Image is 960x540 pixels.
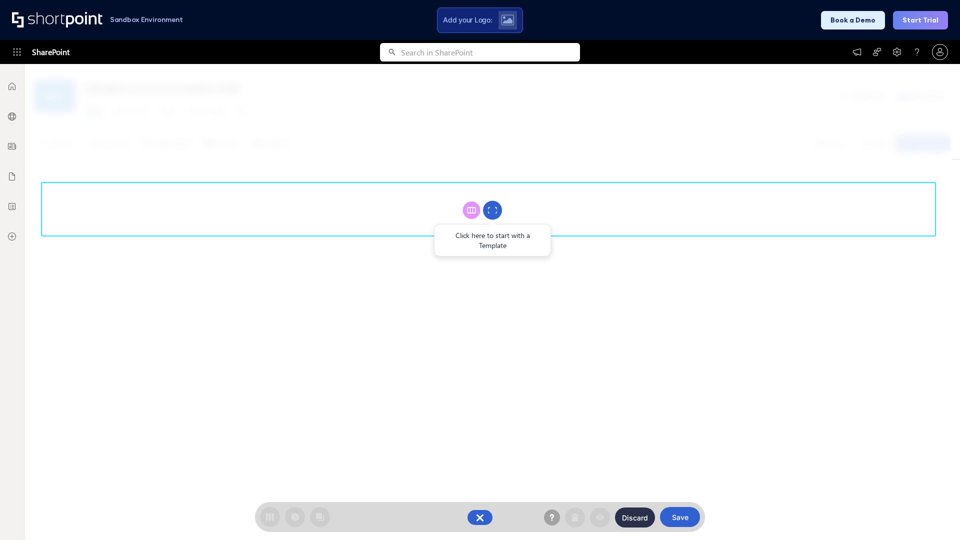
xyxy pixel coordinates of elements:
[660,507,700,527] button: Save
[443,15,492,24] span: Add your Logo:
[401,43,580,61] input: Search in SharePoint
[910,492,960,540] iframe: Chat Widget
[501,14,514,25] img: Upload logo
[32,40,69,64] span: SharePoint
[110,17,183,22] h1: Sandbox Environment
[893,11,948,29] button: Start Trial
[821,11,885,29] button: Book a Demo
[615,507,655,527] button: Discard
